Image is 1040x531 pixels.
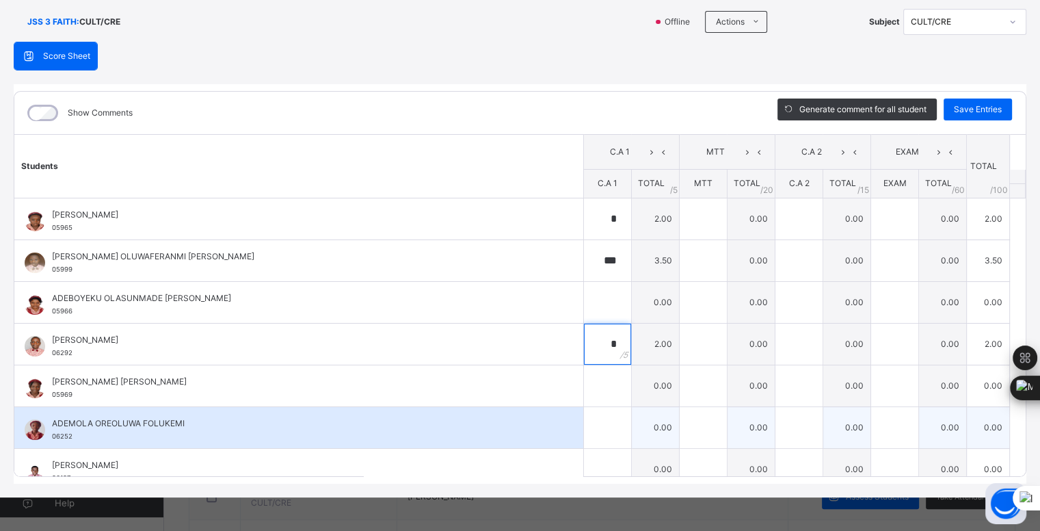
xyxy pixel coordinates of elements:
td: 0.00 [918,323,966,365]
td: 2.00 [631,198,679,239]
span: MTT [694,178,712,188]
span: [PERSON_NAME] OLUWAFERANMI [PERSON_NAME] [52,250,552,263]
span: 05969 [52,391,72,398]
td: 0.00 [918,198,966,239]
td: 0.00 [918,281,966,323]
td: 0.00 [966,406,1009,448]
td: 0.00 [823,448,870,490]
span: /100 [990,184,1008,196]
td: 0.00 [631,365,679,406]
img: 05969.png [25,378,45,398]
span: 05966 [52,307,72,315]
img: 05999.png [25,252,45,273]
td: 2.00 [966,198,1009,239]
td: 0.00 [727,323,775,365]
td: 0.00 [823,406,870,448]
span: Students [21,161,58,171]
span: 05999 [52,265,72,273]
span: TOTAL [924,178,951,188]
td: 0.00 [823,281,870,323]
td: 0.00 [823,198,870,239]
span: C.A 2 [786,146,837,158]
span: 06107 [52,474,70,482]
span: TOTAL [733,178,760,188]
td: 0.00 [727,281,775,323]
img: 06292.png [25,336,45,357]
td: 0.00 [918,406,966,448]
td: 0.00 [727,239,775,281]
td: 0.00 [631,448,679,490]
img: 05965.png [25,211,45,231]
span: / 15 [857,184,869,196]
span: Offline [663,16,698,28]
label: Show Comments [68,107,133,119]
span: [PERSON_NAME] [PERSON_NAME] [52,376,552,388]
th: TOTAL [966,135,1009,198]
span: Generate comment for all student [799,103,926,116]
td: 0.00 [918,448,966,490]
span: / 5 [670,184,678,196]
span: EXAM [881,146,933,158]
img: 06107.png [25,461,45,482]
span: / 20 [760,184,773,196]
td: 0.00 [823,365,870,406]
button: Open asap [985,483,1026,524]
span: 06252 [52,432,72,440]
span: Score Sheet [43,50,90,62]
td: 0.00 [727,406,775,448]
span: TOTAL [637,178,664,188]
span: Actions [716,16,745,28]
span: [PERSON_NAME] [52,459,552,471]
img: 05966.png [25,294,45,315]
span: Subject [869,16,900,28]
span: C.A 1 [598,178,617,188]
span: 05965 [52,224,72,231]
td: 2.00 [966,323,1009,365]
td: 0.00 [631,406,679,448]
td: 3.50 [966,239,1009,281]
span: 06292 [52,349,72,357]
td: 0.00 [966,448,1009,490]
td: 0.00 [918,365,966,406]
td: 0.00 [727,198,775,239]
span: ADEMOLA OREOLUWA FOLUKEMI [52,417,552,430]
td: 2.00 [631,323,679,365]
span: ADEBOYEKU OLASUNMADE [PERSON_NAME] [52,292,552,305]
td: 0.00 [823,323,870,365]
td: 3.50 [631,239,679,281]
span: EXAM [883,178,906,188]
span: / 60 [952,184,965,196]
img: 06252.png [25,419,45,440]
td: 0.00 [966,281,1009,323]
td: 0.00 [727,448,775,490]
div: CULT/CRE [911,16,1001,28]
span: C.A 2 [788,178,809,188]
td: 0.00 [727,365,775,406]
span: CULT/CRE [79,16,120,28]
td: 0.00 [966,365,1009,406]
span: MTT [690,146,741,158]
td: 0.00 [918,239,966,281]
span: [PERSON_NAME] [52,334,552,346]
span: TOTAL [829,178,855,188]
span: Save Entries [954,103,1002,116]
span: [PERSON_NAME] [52,209,552,221]
span: C.A 1 [594,146,645,158]
td: 0.00 [823,239,870,281]
td: 0.00 [631,281,679,323]
span: JSS 3 FAITH : [27,16,79,28]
